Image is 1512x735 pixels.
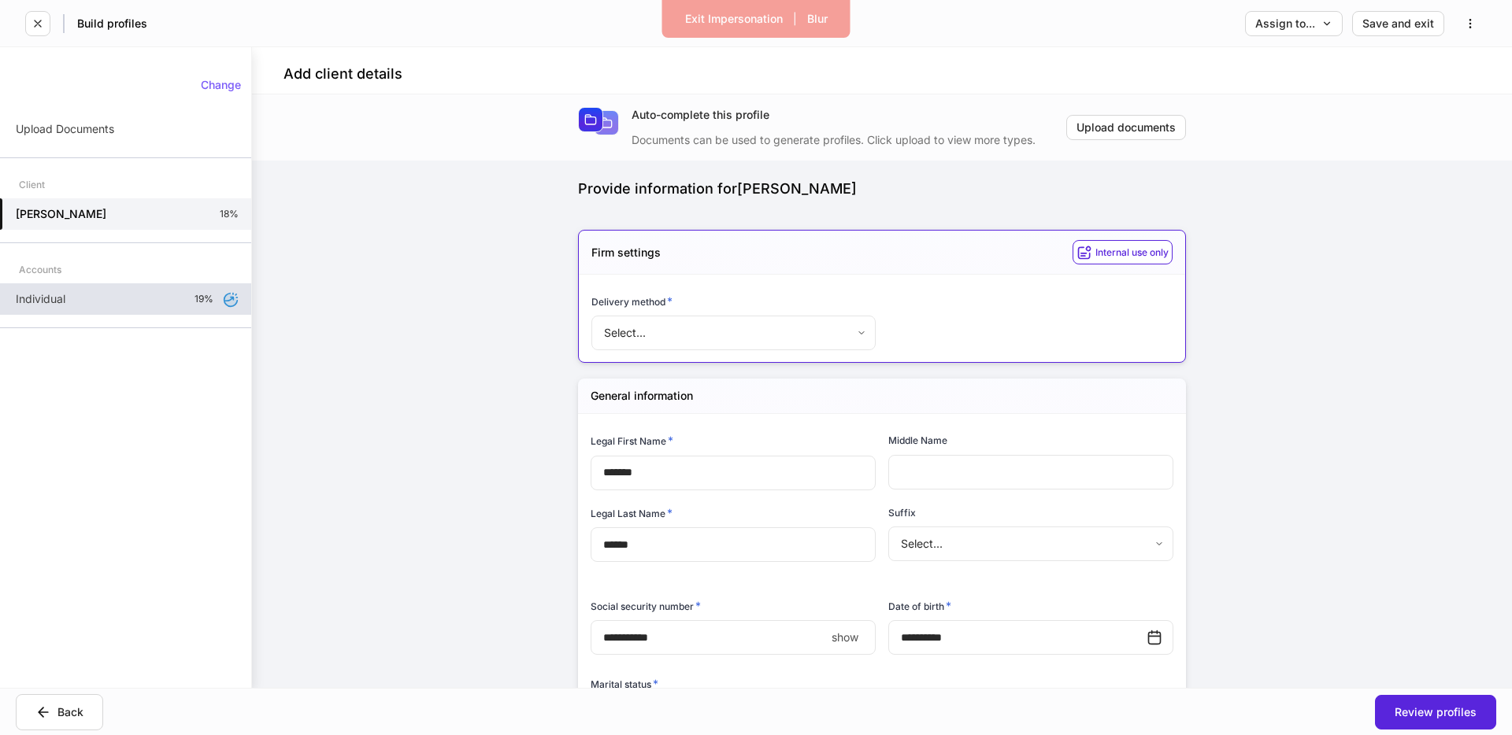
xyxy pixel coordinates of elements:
[685,13,783,24] div: Exit Impersonation
[832,630,858,645] p: show
[1395,707,1477,718] div: Review profiles
[807,13,828,24] div: Blur
[675,6,793,31] button: Exit Impersonation
[77,16,147,31] h5: Build profiles
[220,208,239,220] p: 18%
[35,704,83,720] div: Back
[591,388,693,404] h5: General information
[283,65,402,83] h4: Add client details
[591,316,875,350] div: Select...
[591,294,673,309] h6: Delivery method
[1352,11,1444,36] button: Save and exit
[578,179,1186,198] div: Provide information for [PERSON_NAME]
[19,171,45,198] div: Client
[591,245,661,260] h5: Firm settings
[1077,122,1176,133] div: Upload documents
[1066,115,1186,140] button: Upload documents
[888,598,951,614] h6: Date of birth
[1245,11,1343,36] button: Assign to...
[19,256,61,283] div: Accounts
[201,79,241,90] div: Change
[632,107,1066,123] div: Auto-complete this profile
[632,123,1066,148] div: Documents can be used to generate profiles. Click upload to view more types.
[888,433,947,448] h6: Middle Name
[591,505,673,521] h6: Legal Last Name
[1362,18,1434,29] div: Save and exit
[591,598,701,614] h6: Social security number
[888,505,916,520] h6: Suffix
[1095,245,1169,260] h6: Internal use only
[591,433,673,449] h6: Legal First Name
[1375,695,1496,729] button: Review profiles
[591,676,658,692] h6: Marital status
[16,291,65,307] p: Individual
[797,6,838,31] button: Blur
[1255,18,1332,29] div: Assign to...
[195,293,213,305] p: 19%
[191,72,251,98] button: Change
[16,206,106,222] h5: [PERSON_NAME]
[888,526,1173,561] div: Select...
[16,694,103,730] button: Back
[16,121,114,137] p: Upload Documents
